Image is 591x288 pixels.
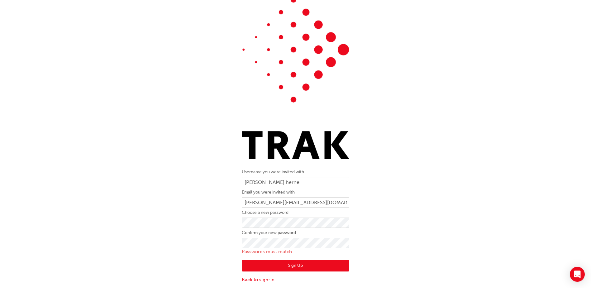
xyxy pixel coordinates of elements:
input: Username [242,177,349,188]
label: Confirm your new password [242,229,349,237]
label: Username you were invited with [242,168,349,176]
label: Choose a new password [242,209,349,216]
a: Back to sign-in [242,276,349,283]
button: Sign Up [242,260,349,272]
div: Open Intercom Messenger [570,267,585,282]
p: Passwords must match [242,248,349,255]
label: Email you were invited with [242,189,349,196]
